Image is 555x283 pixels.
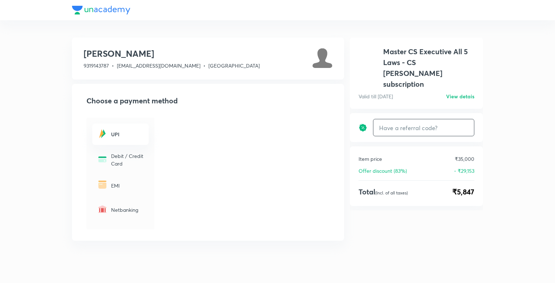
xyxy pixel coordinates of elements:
[97,179,108,190] img: -
[111,206,144,214] p: Netbanking
[454,167,474,175] p: - ₹29,153
[455,155,474,163] p: ₹35,000
[359,93,393,100] p: Valid till [DATE]
[97,128,108,140] img: -
[373,119,474,136] input: Have a referral code?
[111,152,144,167] p: Debit / Credit Card
[84,48,260,59] h3: [PERSON_NAME]
[312,48,332,68] img: Avatar
[203,62,206,69] span: •
[84,62,109,69] span: 9319143787
[111,182,144,189] p: EMI
[359,123,367,132] img: discount
[112,62,114,69] span: •
[446,93,474,100] h6: View detais
[359,155,382,163] p: Item price
[359,186,408,197] h4: Total
[452,186,474,197] span: ₹5,847
[359,167,407,175] p: Offer discount (83%)
[97,203,108,215] img: -
[86,95,332,106] h2: Choose a payment method
[375,190,408,196] p: (Incl. of all taxes)
[117,62,200,69] span: [EMAIL_ADDRESS][DOMAIN_NAME]
[208,62,260,69] span: [GEOGRAPHIC_DATA]
[111,130,144,138] h6: UPI
[97,154,108,165] img: -
[359,46,379,90] img: avatar
[383,46,474,90] h1: Master CS Executive All 5 Laws - CS [PERSON_NAME] subscription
